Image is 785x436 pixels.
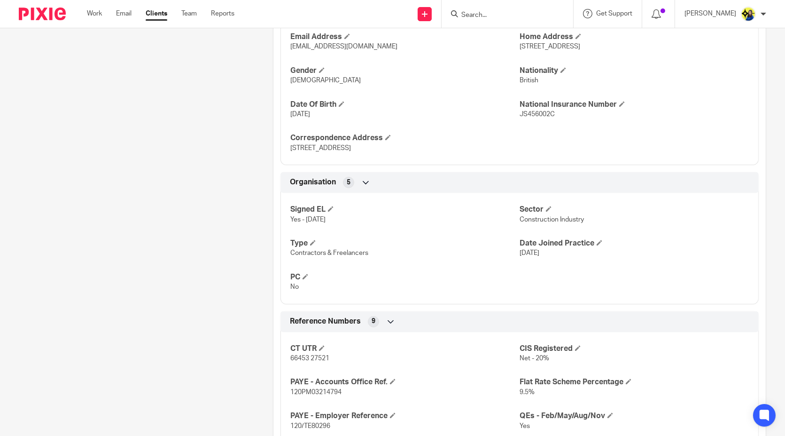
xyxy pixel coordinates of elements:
h4: Type [290,238,520,248]
h4: Gender [290,66,520,76]
span: [STREET_ADDRESS] [290,145,351,151]
span: Construction Industry [520,216,584,223]
h4: Date Of Birth [290,100,520,110]
span: [EMAIL_ADDRESS][DOMAIN_NAME] [290,43,397,50]
a: Work [87,9,102,18]
p: [PERSON_NAME] [684,9,736,18]
h4: Home Address [520,32,749,42]
h4: Date Joined Practice [520,238,749,248]
span: Net - 20% [520,355,549,362]
span: Get Support [596,10,632,17]
h4: National Insurance Number [520,100,749,110]
h4: PAYE - Accounts Office Ref. [290,377,520,387]
a: Team [181,9,197,18]
span: Yes [520,423,530,429]
span: 5 [347,178,350,187]
span: [DEMOGRAPHIC_DATA] [290,77,361,84]
h4: Email Address [290,32,520,42]
h4: PAYE - Employer Reference [290,411,520,421]
input: Search [460,11,545,20]
h4: QEs - Feb/May/Aug/Nov [520,411,749,421]
span: 120/TE80296 [290,423,330,429]
span: 120PM03214794 [290,389,342,396]
h4: Signed EL [290,205,520,214]
span: Reference Numbers [290,317,361,326]
a: Reports [211,9,234,18]
h4: CT UTR [290,344,520,354]
span: 9.5% [520,389,535,396]
span: Organisation [290,177,336,187]
span: 66453 27521 [290,355,329,362]
span: No [290,284,299,290]
span: JS456002C [520,111,555,118]
span: [DATE] [290,111,310,118]
a: Clients [146,9,167,18]
span: Contractors & Freelancers [290,250,368,256]
span: British [520,77,538,84]
span: 9 [372,317,375,326]
a: Email [116,9,132,18]
h4: Flat Rate Scheme Percentage [520,377,749,387]
img: Bobo-Starbridge%201.jpg [741,7,756,22]
h4: Nationality [520,66,749,76]
h4: CIS Registered [520,344,749,354]
img: Pixie [19,8,66,20]
h4: PC [290,272,520,282]
h4: Sector [520,205,749,214]
span: Yes - [DATE] [290,216,326,223]
span: [DATE] [520,250,539,256]
h4: Correspondence Address [290,133,520,143]
span: [STREET_ADDRESS] [520,43,580,50]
